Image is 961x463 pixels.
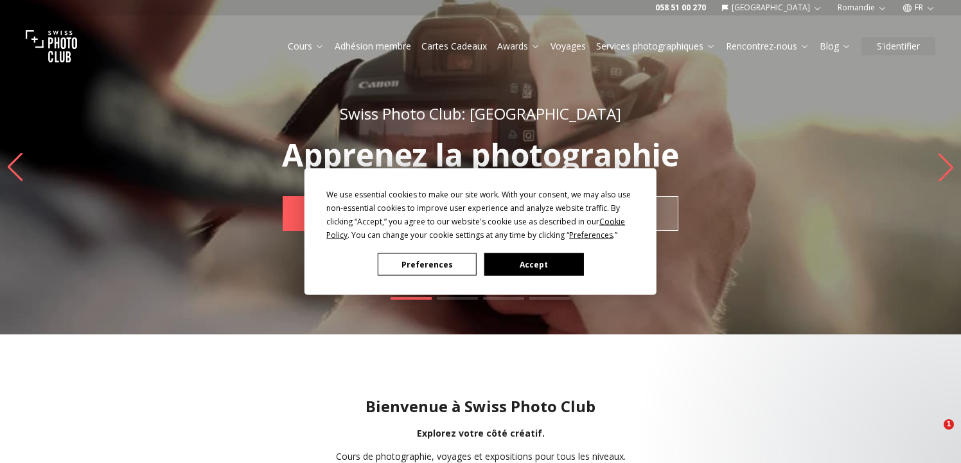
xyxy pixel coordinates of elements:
[326,216,625,241] span: Cookie Policy
[326,188,635,242] div: We use essential cookies to make our site work. With your consent, we may also use non-essential ...
[304,168,657,295] div: Cookie Consent Prompt
[484,253,583,276] button: Accept
[944,419,954,430] span: 1
[917,419,948,450] iframe: Intercom live chat
[378,253,477,276] button: Preferences
[569,230,613,241] span: Preferences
